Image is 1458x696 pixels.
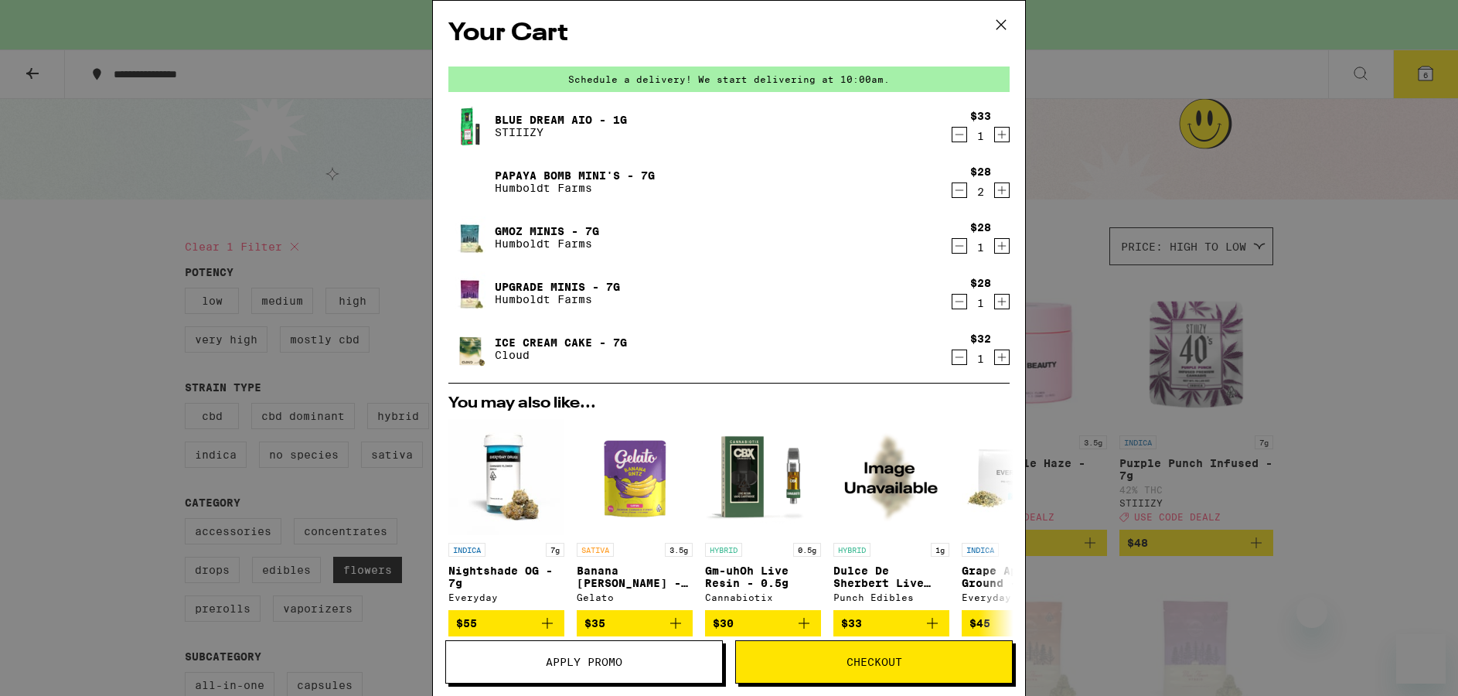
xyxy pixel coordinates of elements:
[952,127,967,142] button: Decrement
[994,183,1010,198] button: Increment
[833,419,949,610] a: Open page for Dulce De Sherbert Live Rosin Badder - 1g from Punch Edibles
[833,543,870,557] p: HYBRID
[931,543,949,557] p: 1g
[969,617,990,629] span: $45
[456,617,477,629] span: $55
[546,543,564,557] p: 7g
[970,221,991,234] div: $28
[970,333,991,345] div: $32
[952,238,967,254] button: Decrement
[448,565,564,589] p: Nightshade OG - 7g
[833,419,949,535] img: Punch Edibles - Dulce De Sherbert Live Rosin Badder - 1g
[495,225,599,237] a: GMOz Minis - 7g
[705,543,742,557] p: HYBRID
[970,130,991,142] div: 1
[833,565,949,589] p: Dulce De Sherbert Live Rosin Badder - 1g
[952,183,967,198] button: Decrement
[1296,597,1327,628] iframe: Close message
[970,241,991,254] div: 1
[495,349,627,361] p: Cloud
[448,419,564,535] img: Everyday - Nightshade OG - 7g
[962,565,1078,589] p: Grape Ape Pre-Ground - 14g
[833,610,949,636] button: Add to bag
[994,238,1010,254] button: Increment
[705,610,821,636] button: Add to bag
[448,610,564,636] button: Add to bag
[705,419,821,535] img: Cannabiotix - Gm-uhOh Live Resin - 0.5g
[495,293,620,305] p: Humboldt Farms
[577,419,693,535] img: Gelato - Banana Runtz - 3.5g
[705,565,821,589] p: Gm-uhOh Live Resin - 0.5g
[495,237,599,250] p: Humboldt Farms
[970,110,991,122] div: $33
[495,336,627,349] a: Ice Cream Cake - 7g
[970,353,991,365] div: 1
[994,294,1010,309] button: Increment
[546,657,622,667] span: Apply Promo
[448,592,564,602] div: Everyday
[962,592,1078,602] div: Everyday
[495,281,620,293] a: Upgrade Minis - 7g
[577,592,693,602] div: Gelato
[584,617,605,629] span: $35
[495,126,627,138] p: STIIIZY
[705,419,821,610] a: Open page for Gm-uhOh Live Resin - 0.5g from Cannabiotix
[793,543,821,557] p: 0.5g
[448,16,1010,51] h2: Your Cart
[448,419,564,610] a: Open page for Nightshade OG - 7g from Everyday
[495,182,655,194] p: Humboldt Farms
[445,640,723,684] button: Apply Promo
[833,592,949,602] div: Punch Edibles
[448,396,1010,411] h2: You may also like...
[577,610,693,636] button: Add to bag
[847,657,902,667] span: Checkout
[448,104,492,148] img: Blue Dream AIO - 1g
[735,640,1013,684] button: Checkout
[448,327,492,370] img: Ice Cream Cake - 7g
[665,543,693,557] p: 3.5g
[962,419,1078,610] a: Open page for Grape Ape Pre-Ground - 14g from Everyday
[495,114,627,126] a: Blue Dream AIO - 1g
[952,294,967,309] button: Decrement
[841,617,862,629] span: $33
[448,67,1010,92] div: Schedule a delivery! We start delivering at 10:00am.
[952,350,967,365] button: Decrement
[577,565,693,589] p: Banana [PERSON_NAME] - 3.5g
[1396,634,1446,684] iframe: Button to launch messaging window
[970,165,991,178] div: $28
[448,160,492,203] img: Papaya Bomb Mini's - 7g
[577,419,693,610] a: Open page for Banana Runtz - 3.5g from Gelato
[994,127,1010,142] button: Increment
[577,543,614,557] p: SATIVA
[994,350,1010,365] button: Increment
[705,592,821,602] div: Cannabiotix
[713,617,734,629] span: $30
[970,277,991,289] div: $28
[448,543,485,557] p: INDICA
[962,419,1078,535] img: Everyday - Grape Ape Pre-Ground - 14g
[962,610,1078,636] button: Add to bag
[448,271,492,315] img: Upgrade Minis - 7g
[448,216,492,259] img: GMOz Minis - 7g
[495,169,655,182] a: Papaya Bomb Mini's - 7g
[970,297,991,309] div: 1
[962,543,999,557] p: INDICA
[970,186,991,198] div: 2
